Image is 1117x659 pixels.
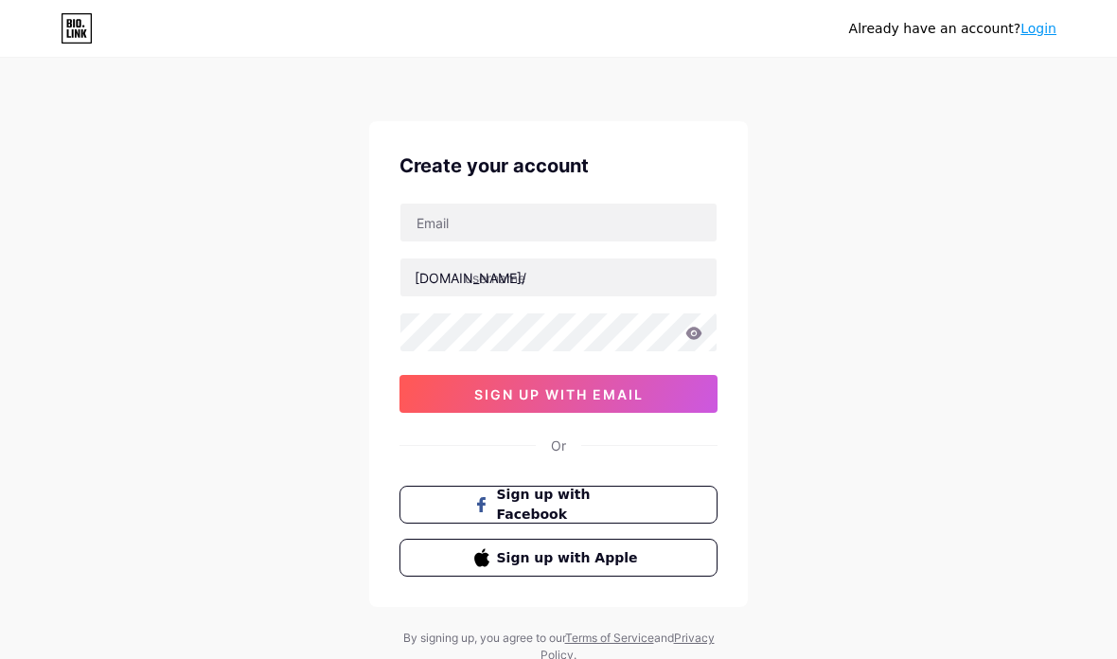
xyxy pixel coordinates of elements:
[497,548,644,568] span: Sign up with Apple
[399,151,718,180] div: Create your account
[849,19,1056,39] div: Already have an account?
[399,375,718,413] button: sign up with email
[474,386,644,402] span: sign up with email
[399,539,718,577] button: Sign up with Apple
[497,485,644,525] span: Sign up with Facebook
[400,258,717,296] input: username
[415,268,526,288] div: [DOMAIN_NAME]/
[551,436,566,455] div: Or
[400,204,717,241] input: Email
[1020,21,1056,36] a: Login
[565,631,654,645] a: Terms of Service
[399,486,718,524] button: Sign up with Facebook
